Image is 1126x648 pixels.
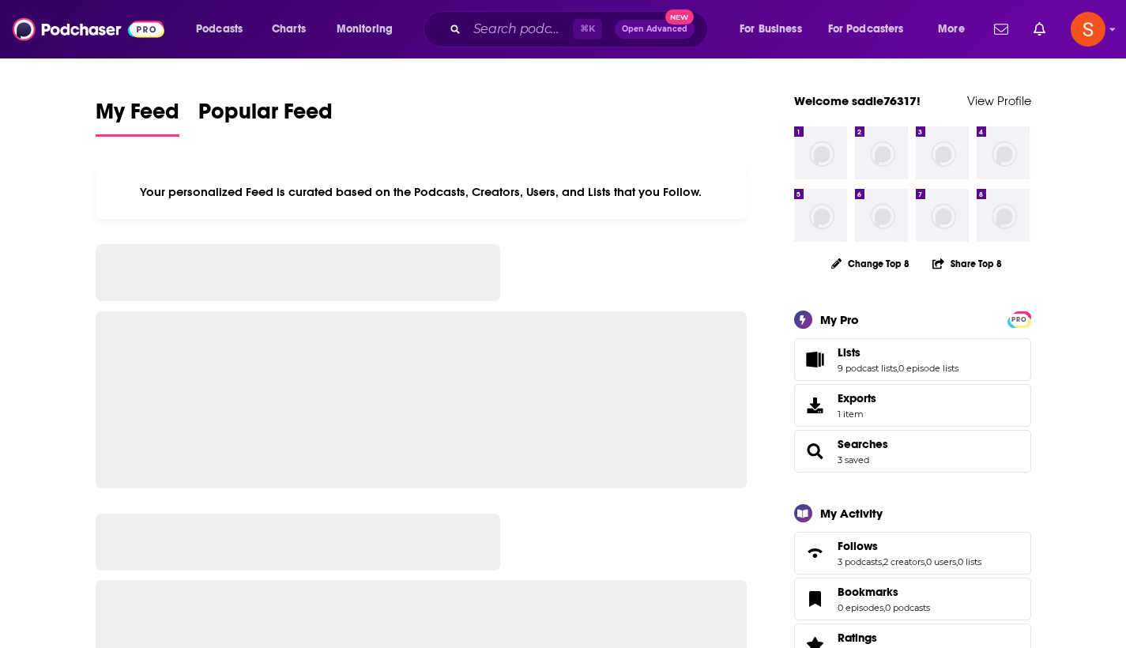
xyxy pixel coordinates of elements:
[838,631,930,645] a: Ratings
[838,602,883,613] a: 0 episodes
[838,363,897,374] a: 9 podcast lists
[198,98,333,134] span: Popular Feed
[185,17,263,42] button: open menu
[897,363,898,374] span: ,
[1071,12,1105,47] img: User Profile
[967,93,1031,108] a: View Profile
[883,602,885,613] span: ,
[838,345,958,360] a: Lists
[916,126,969,179] img: missing-image.png
[794,189,847,242] img: missing-image.png
[439,11,723,47] div: Search podcasts, credits, & more...
[467,17,573,42] input: Search podcasts, credits, & more...
[927,17,985,42] button: open menu
[1071,12,1105,47] button: Show profile menu
[1027,16,1052,43] a: Show notifications dropdown
[96,98,179,134] span: My Feed
[740,18,802,40] span: For Business
[885,602,930,613] a: 0 podcasts
[838,437,888,451] a: Searches
[615,20,695,39] button: Open AdvancedNew
[838,539,878,553] span: Follows
[326,17,413,42] button: open menu
[573,19,602,40] span: ⌘ K
[800,348,831,371] a: Lists
[838,585,930,599] a: Bookmarks
[838,556,882,567] a: 3 podcasts
[794,430,1031,473] span: Searches
[988,16,1015,43] a: Show notifications dropdown
[838,391,876,405] span: Exports
[1010,312,1029,324] a: PRO
[838,585,898,599] span: Bookmarks
[977,189,1030,242] img: missing-image.png
[800,394,831,416] span: Exports
[1071,12,1105,47] span: Logged in as sadie76317
[898,363,958,374] a: 0 episode lists
[198,98,333,137] a: Popular Feed
[96,165,748,219] div: Your personalized Feed is curated based on the Podcasts, Creators, Users, and Lists that you Follow.
[977,126,1030,179] img: missing-image.png
[794,384,1031,427] a: Exports
[665,9,694,24] span: New
[820,506,883,521] div: My Activity
[272,18,306,40] span: Charts
[729,17,822,42] button: open menu
[925,556,926,567] span: ,
[1010,314,1029,326] span: PRO
[262,17,315,42] a: Charts
[822,254,920,273] button: Change Top 8
[838,345,861,360] span: Lists
[838,409,876,420] span: 1 item
[855,126,908,179] img: missing-image.png
[794,93,921,108] a: Welcome sadie76317!
[794,338,1031,381] span: Lists
[926,556,956,567] a: 0 users
[838,539,981,553] a: Follows
[838,454,869,465] a: 3 saved
[916,189,969,242] img: missing-image.png
[958,556,981,567] a: 0 lists
[883,556,925,567] a: 2 creators
[794,578,1031,620] span: Bookmarks
[828,18,904,40] span: For Podcasters
[800,440,831,462] a: Searches
[337,18,393,40] span: Monitoring
[96,98,179,137] a: My Feed
[956,556,958,567] span: ,
[818,17,927,42] button: open menu
[794,126,847,179] img: missing-image.png
[838,631,877,645] span: Ratings
[622,25,687,33] span: Open Advanced
[932,248,1003,279] button: Share Top 8
[855,189,908,242] img: missing-image.png
[882,556,883,567] span: ,
[794,532,1031,575] span: Follows
[800,588,831,610] a: Bookmarks
[13,14,164,44] img: Podchaser - Follow, Share and Rate Podcasts
[800,542,831,564] a: Follows
[196,18,243,40] span: Podcasts
[820,312,859,327] div: My Pro
[938,18,965,40] span: More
